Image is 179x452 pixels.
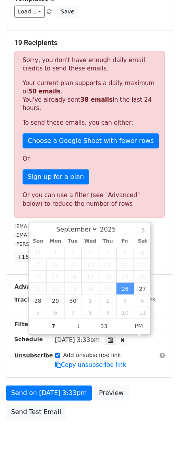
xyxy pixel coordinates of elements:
span: October 1, 2025 [82,294,99,306]
small: [EMAIL_ADDRESS][DOMAIN_NAME] [14,232,103,238]
span: [DATE] 3:33pm [55,336,100,344]
strong: Schedule [14,336,43,342]
input: Minute [80,318,128,334]
span: September 21, 2025 [29,283,47,294]
a: Load... [14,6,45,18]
iframe: Chat Widget [139,414,179,452]
span: Mon [47,239,64,244]
button: Save [57,6,78,18]
p: Or [23,155,156,163]
span: October 10, 2025 [116,306,134,318]
span: September 4, 2025 [99,247,116,259]
span: September 6, 2025 [134,247,151,259]
span: Fri [116,239,134,244]
p: Sorry, you don't have enough daily email credits to send these emails. [23,56,156,73]
span: September 22, 2025 [47,283,64,294]
h5: Advanced [14,283,165,291]
span: Wed [82,239,99,244]
span: October 3, 2025 [116,294,134,306]
span: Tue [64,239,82,244]
a: Send on [DATE] 3:33pm [6,386,92,401]
input: Year [98,226,126,233]
span: September 5, 2025 [116,247,134,259]
span: September 15, 2025 [47,271,64,283]
small: [PERSON_NAME][EMAIL_ADDRESS][DOMAIN_NAME] [14,241,145,247]
span: September 8, 2025 [47,259,64,271]
span: September 7, 2025 [29,259,47,271]
span: September 2, 2025 [64,247,82,259]
span: September 11, 2025 [99,259,116,271]
span: September 12, 2025 [116,259,134,271]
span: September 26, 2025 [116,283,134,294]
span: Sat [134,239,151,244]
input: Hour [29,318,78,334]
span: Sun [29,239,47,244]
strong: Tracking [14,296,41,303]
span: October 7, 2025 [64,306,82,318]
span: October 4, 2025 [134,294,151,306]
span: September 16, 2025 [64,271,82,283]
span: September 20, 2025 [134,271,151,283]
a: +16 more [14,252,48,262]
strong: 50 emails [28,88,60,95]
a: Copy unsubscribe link [55,361,126,368]
span: September 29, 2025 [47,294,64,306]
a: Choose a Google Sheet with fewer rows [23,133,159,148]
span: August 31, 2025 [29,247,47,259]
strong: Filters [14,321,34,327]
span: September 27, 2025 [134,283,151,294]
a: Preview [94,386,129,401]
span: October 11, 2025 [134,306,151,318]
span: September 14, 2025 [29,271,47,283]
span: October 8, 2025 [82,306,99,318]
span: September 9, 2025 [64,259,82,271]
label: UTM Codes [124,295,155,304]
span: September 19, 2025 [116,271,134,283]
span: October 9, 2025 [99,306,116,318]
span: Click to toggle [128,318,150,334]
div: Or you can use a filter (see "Advanced" below) to reduce the number of rows [23,191,156,209]
span: September 3, 2025 [82,247,99,259]
span: September 24, 2025 [82,283,99,294]
span: September 13, 2025 [134,259,151,271]
span: September 1, 2025 [47,247,64,259]
span: October 6, 2025 [47,306,64,318]
strong: 38 emails [80,96,112,103]
span: October 5, 2025 [29,306,47,318]
span: September 30, 2025 [64,294,82,306]
p: Your current plan supports a daily maximum of . You've already sent in the last 24 hours. [23,79,156,112]
label: Add unsubscribe link [63,351,121,359]
span: September 28, 2025 [29,294,47,306]
h5: 19 Recipients [14,38,165,47]
span: September 25, 2025 [99,283,116,294]
p: To send these emails, you can either: [23,119,156,127]
strong: Unsubscribe [14,352,53,359]
span: Thu [99,239,116,244]
span: September 18, 2025 [99,271,116,283]
small: [EMAIL_ADDRESS][DOMAIN_NAME] [14,223,103,229]
span: October 2, 2025 [99,294,116,306]
a: Sign up for a plan [23,169,89,184]
a: Send Test Email [6,405,66,420]
span: September 17, 2025 [82,271,99,283]
span: : [78,318,80,334]
span: September 10, 2025 [82,259,99,271]
span: September 23, 2025 [64,283,82,294]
